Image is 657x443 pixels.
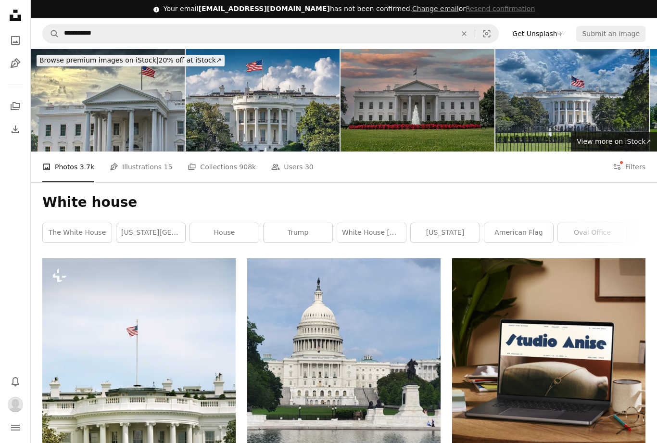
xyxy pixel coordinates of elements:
img: Avatar of user Lisa PALONE [8,397,23,412]
span: View more on iStock ↗ [577,138,651,145]
img: The White House in Washington DC [186,49,340,152]
a: Users 30 [271,152,314,182]
a: a large white building with a fountain in front of it [42,399,236,407]
button: Notifications [6,372,25,391]
button: Visual search [475,25,498,43]
img: The White House with Clouds [495,49,649,152]
a: Get Unsplash+ [506,26,569,41]
button: Search Unsplash [43,25,59,43]
img: Briefing of president of US United States in White House. Podium speaker tribune with USA flags a... [31,49,185,152]
h1: White house [42,194,645,211]
a: the white house [43,223,112,242]
button: Clear [454,25,475,43]
button: Profile [6,395,25,414]
a: Browse premium images on iStock|20% off at iStock↗ [31,49,230,72]
a: trump [264,223,332,242]
button: Filters [613,152,645,182]
a: View more on iStock↗ [571,132,657,152]
span: 30 [305,162,314,172]
div: Your email has not been confirmed. [164,4,535,14]
a: house [190,223,259,242]
a: Illustrations 15 [110,152,172,182]
a: [US_STATE] [411,223,480,242]
a: [US_STATE][GEOGRAPHIC_DATA] [116,223,185,242]
form: Find visuals sitewide [42,24,499,43]
button: Menu [6,418,25,437]
a: Download History [6,120,25,139]
button: Submit an image [576,26,645,41]
a: white house [GEOGRAPHIC_DATA] [337,223,406,242]
a: Collections 908k [188,152,256,182]
a: american flag [484,223,553,242]
button: Resend confirmation [466,4,535,14]
a: a large white building with a dome and a statue in front of it [247,383,441,392]
span: [EMAIL_ADDRESS][DOMAIN_NAME] [199,5,330,13]
span: 20% off at iStock ↗ [39,56,222,64]
span: Browse premium images on iStock | [39,56,158,64]
img: Presidential Debates [341,49,494,152]
span: or [412,5,535,13]
span: 908k [239,162,256,172]
a: Collections [6,97,25,116]
a: Change email [412,5,459,13]
a: oval office [558,223,627,242]
a: Illustrations [6,54,25,73]
a: Photos [6,31,25,50]
span: 15 [164,162,173,172]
